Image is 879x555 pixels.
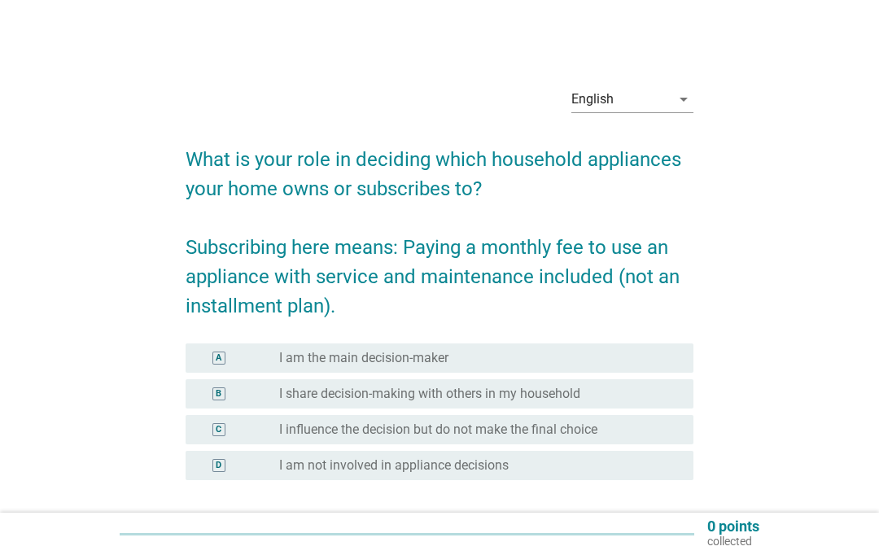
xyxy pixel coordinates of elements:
p: 0 points [707,519,759,534]
div: A [216,352,221,365]
div: C [216,423,221,437]
div: English [571,92,614,107]
label: I share decision-making with others in my household [279,386,580,402]
label: I am not involved in appliance decisions [279,457,509,474]
div: B [216,387,221,401]
div: D [216,459,221,473]
i: arrow_drop_down [674,90,693,109]
label: I am the main decision-maker [279,350,448,366]
p: collected [707,534,759,548]
h2: What is your role in deciding which household appliances your home owns or subscribes to? Subscri... [186,129,693,321]
label: I influence the decision but do not make the final choice [279,422,597,438]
